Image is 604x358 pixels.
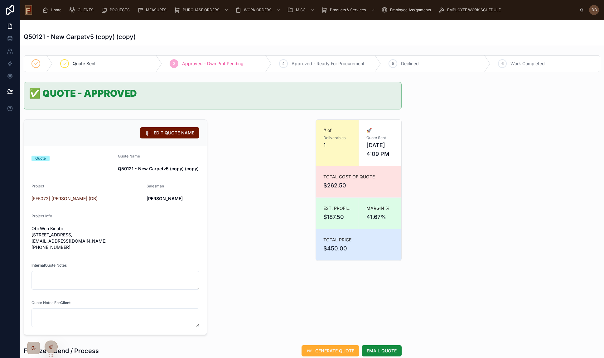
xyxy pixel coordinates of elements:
[60,300,70,305] strong: Client
[330,7,366,12] span: Products & Services
[323,181,394,190] span: $262.50
[501,61,504,66] span: 6
[323,237,394,243] span: TOTAL PRICE
[35,156,46,161] div: Quote
[110,7,130,12] span: PROJECTS
[24,32,136,41] h1: Q50121 - New Carpetv5 (copy) (copy)
[323,174,394,180] span: TOTAL COST OF QUOTE
[31,263,45,268] strong: Internal
[323,244,394,253] span: $450.00
[437,4,505,16] a: EMPLOYEE WORK SCHEDULE
[392,61,394,66] span: 5
[401,60,419,67] span: Declined
[140,127,199,138] button: EDIT QUOTE NAME
[31,300,70,305] span: Quote Notes For
[29,89,396,98] h1: ✅ QUOTE - APPROVED
[25,5,32,15] img: App logo
[366,141,394,158] span: [DATE] 4:09 PM
[323,127,351,133] span: # of
[323,205,351,211] span: EST. PROFIT OF QUOTE
[379,4,435,16] a: Employee Assignments
[323,213,351,221] span: $187.50
[510,60,545,67] span: Work Completed
[173,61,175,66] span: 3
[296,7,306,12] span: MISC
[366,205,394,211] span: MARGIN %
[78,7,94,12] span: CLIENTS
[282,61,285,66] span: 4
[323,141,351,150] span: 1
[40,4,66,16] a: Home
[319,4,378,16] a: Products & Services
[292,60,365,67] span: Approved - Ready For Procurement
[118,166,199,171] strong: Q50121 - New Carpetv5 (copy) (copy)
[447,7,501,12] span: EMPLOYEE WORK SCHEDULE
[135,4,171,16] a: MEASURES
[37,3,579,17] div: scrollable content
[67,4,98,16] a: CLIENTS
[31,196,98,202] a: [FF5072] [PERSON_NAME] (DB)
[99,4,134,16] a: PROJECTS
[182,60,244,67] span: Approved - Dwn Pmt Pending
[29,89,396,98] div: # ✅ QUOTE - APPROVED
[172,4,232,16] a: PURCHASE ORDERS
[390,7,431,12] span: Employee Assignments
[315,348,354,354] span: GENERATE QUOTE
[147,196,183,201] strong: [PERSON_NAME]
[51,7,61,12] span: Home
[118,154,140,158] span: Quote Name
[24,346,99,355] h1: Finalize & Send / Process
[183,7,220,12] span: PURCHASE ORDERS
[366,135,386,140] span: Quote Sent
[147,184,164,188] span: Salesman
[233,4,284,16] a: WORK ORDERS
[31,225,142,250] span: Obi Won Kinobi [STREET_ADDRESS] [EMAIL_ADDRESS][DOMAIN_NAME] [PHONE_NUMBER]
[367,348,397,354] span: EMAIL QUOTE
[146,7,167,12] span: MEASURES
[31,263,67,268] span: Quote Notes
[244,7,272,12] span: WORK ORDERS
[31,214,52,218] span: Project Info
[154,130,194,136] span: EDIT QUOTE NAME
[31,184,44,188] span: Project
[366,213,394,221] span: 41.67%
[366,127,394,133] span: 🚀
[73,60,96,67] span: Quote Sent
[302,345,359,356] button: GENERATE QUOTE
[592,7,597,12] span: DB
[285,4,318,16] a: MISC
[362,345,402,356] button: EMAIL QUOTE
[323,135,345,140] span: Deliverables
